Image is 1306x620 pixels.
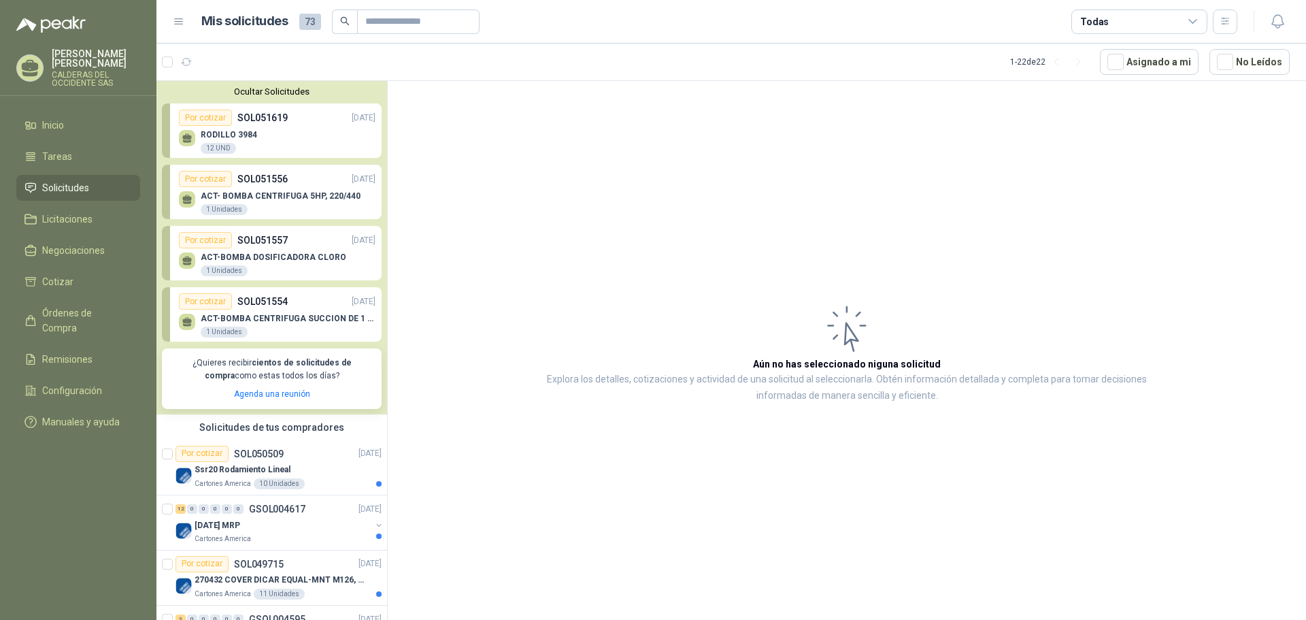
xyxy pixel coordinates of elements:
[42,243,105,258] span: Negociaciones
[195,519,240,532] p: [DATE] MRP
[42,414,120,429] span: Manuales y ayuda
[201,265,248,276] div: 1 Unidades
[175,501,384,544] a: 12 0 0 0 0 0 GSOL004617[DATE] Company Logo[DATE] MRPCartones America
[340,16,350,26] span: search
[249,504,305,514] p: GSOL004617
[16,238,140,263] a: Negociaciones
[1100,49,1199,75] button: Asignado a mi
[358,447,382,460] p: [DATE]
[42,352,93,367] span: Remisiones
[352,112,375,125] p: [DATE]
[16,300,140,341] a: Órdenes de Compra
[42,118,64,133] span: Inicio
[175,523,192,539] img: Company Logo
[524,372,1170,404] p: Explora los detalles, cotizaciones y actividad de una solicitud al seleccionarla. Obtén informaci...
[195,463,290,476] p: Ssr20 Rodamiento Lineal
[16,206,140,232] a: Licitaciones
[210,504,220,514] div: 0
[162,287,382,342] a: Por cotizarSOL051554[DATE] ACT-BOMBA CENTRIFUGA SUCCION DE 1 ½” 3HP1 Unidades
[201,12,288,31] h1: Mis solicitudes
[1080,14,1109,29] div: Todas
[162,86,382,97] button: Ocultar Solicitudes
[201,143,236,154] div: 12 UND
[201,252,346,262] p: ACT-BOMBA DOSIFICADORA CLORO
[201,327,248,338] div: 1 Unidades
[42,180,89,195] span: Solicitudes
[1010,51,1089,73] div: 1 - 22 de 22
[175,504,186,514] div: 12
[52,71,140,87] p: CALDERAS DEL OCCIDENTE SAS
[199,504,209,514] div: 0
[358,502,382,515] p: [DATE]
[233,504,244,514] div: 0
[16,16,86,33] img: Logo peakr
[201,130,257,140] p: RODILLO 3984
[175,578,192,594] img: Company Logo
[156,414,387,440] div: Solicitudes de tus compradores
[358,557,382,570] p: [DATE]
[237,110,288,125] p: SOL051619
[162,103,382,158] a: Por cotizarSOL051619[DATE] RODILLO 398412 UND
[175,556,229,572] div: Por cotizar
[1209,49,1290,75] button: No Leídos
[234,389,310,399] a: Agenda una reunión
[16,346,140,372] a: Remisiones
[352,234,375,247] p: [DATE]
[162,165,382,219] a: Por cotizarSOL051556[DATE] ACT- BOMBA CENTRIFUGA 5HP, 220/4401 Unidades
[170,357,373,382] p: ¿Quieres recibir como estas todos los días?
[201,204,248,215] div: 1 Unidades
[16,409,140,435] a: Manuales y ayuda
[156,81,387,414] div: Ocultar SolicitudesPor cotizarSOL051619[DATE] RODILLO 398412 UNDPor cotizarSOL051556[DATE] ACT- B...
[42,383,102,398] span: Configuración
[42,212,93,227] span: Licitaciones
[237,233,288,248] p: SOL051557
[254,589,305,600] div: 11 Unidades
[16,175,140,201] a: Solicitudes
[237,294,288,309] p: SOL051554
[753,357,941,372] h3: Aún no has seleccionado niguna solicitud
[175,446,229,462] div: Por cotizar
[156,551,387,606] a: Por cotizarSOL049715[DATE] Company Logo270432 COVER DICAR EQUAL-MNT M126, 5486Cartones America11 ...
[352,173,375,186] p: [DATE]
[299,14,321,30] span: 73
[195,534,251,544] p: Cartones America
[16,269,140,295] a: Cotizar
[16,112,140,138] a: Inicio
[42,306,127,336] span: Órdenes de Compra
[42,274,73,289] span: Cotizar
[179,110,232,126] div: Por cotizar
[201,314,375,323] p: ACT-BOMBA CENTRIFUGA SUCCION DE 1 ½” 3HP
[52,49,140,68] p: [PERSON_NAME] [PERSON_NAME]
[187,504,197,514] div: 0
[16,144,140,169] a: Tareas
[179,293,232,310] div: Por cotizar
[234,559,284,569] p: SOL049715
[195,574,364,587] p: 270432 COVER DICAR EQUAL-MNT M126, 5486
[175,468,192,484] img: Company Logo
[195,589,251,600] p: Cartones America
[156,440,387,495] a: Por cotizarSOL050509[DATE] Company LogoSsr20 Rodamiento LinealCartones America10 Unidades
[162,226,382,280] a: Por cotizarSOL051557[DATE] ACT-BOMBA DOSIFICADORA CLORO1 Unidades
[205,358,352,380] b: cientos de solicitudes de compra
[195,478,251,489] p: Cartones America
[179,232,232,248] div: Por cotizar
[254,478,305,489] div: 10 Unidades
[42,149,72,164] span: Tareas
[179,171,232,187] div: Por cotizar
[222,504,232,514] div: 0
[352,295,375,308] p: [DATE]
[237,172,288,186] p: SOL051556
[234,449,284,459] p: SOL050509
[16,378,140,404] a: Configuración
[201,191,361,201] p: ACT- BOMBA CENTRIFUGA 5HP, 220/440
